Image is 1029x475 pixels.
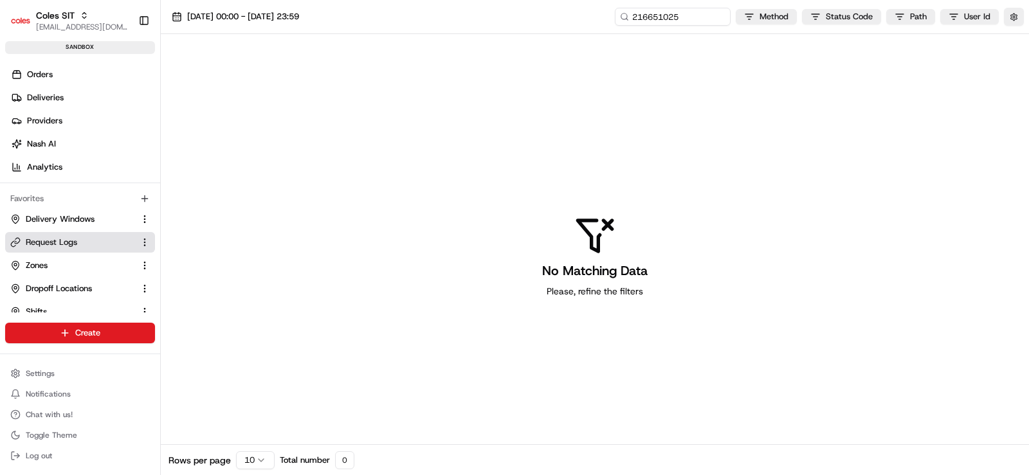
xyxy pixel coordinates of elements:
[940,9,999,24] button: User Id
[335,451,354,469] div: 0
[5,426,155,444] button: Toggle Theme
[109,188,119,198] div: 💻
[5,188,155,209] div: Favorites
[542,262,648,280] h3: No Matching Data
[10,283,134,294] a: Dropoff Locations
[760,11,788,22] span: Method
[10,237,134,248] a: Request Logs
[10,213,134,225] a: Delivery Windows
[5,232,155,253] button: Request Logs
[5,301,155,322] button: Shifts
[826,11,873,22] span: Status Code
[13,188,23,198] div: 📗
[13,123,36,146] img: 1736555255976-a54dd68f-1ca7-489b-9aae-adbdc363a1c4
[5,385,155,403] button: Notifications
[26,186,98,199] span: Knowledge Base
[615,8,731,26] input: Type to search
[13,13,39,39] img: Nash
[5,447,155,465] button: Log out
[802,9,881,24] button: Status Code
[547,285,643,298] span: Please, refine the filters
[5,323,155,343] button: Create
[26,213,95,225] span: Delivery Windows
[5,41,155,54] div: sandbox
[5,64,160,85] a: Orders
[5,111,160,131] a: Providers
[8,181,104,204] a: 📗Knowledge Base
[168,454,231,467] span: Rows per page
[27,92,64,103] span: Deliveries
[27,115,62,127] span: Providers
[26,260,48,271] span: Zones
[128,218,156,228] span: Pylon
[5,134,160,154] a: Nash AI
[104,181,212,204] a: 💻API Documentation
[26,389,71,399] span: Notifications
[26,283,92,294] span: Dropoff Locations
[5,209,155,229] button: Delivery Windows
[36,9,75,22] button: Coles SIT
[27,161,62,173] span: Analytics
[91,217,156,228] a: Powered byPylon
[26,237,77,248] span: Request Logs
[187,11,299,22] span: [DATE] 00:00 - [DATE] 23:59
[5,5,133,36] button: Coles SITColes SIT[EMAIL_ADDRESS][DOMAIN_NAME]
[964,11,990,22] span: User Id
[10,306,134,318] a: Shifts
[10,10,31,31] img: Coles SIT
[886,9,935,24] button: Path
[26,451,52,461] span: Log out
[219,127,234,142] button: Start new chat
[26,368,55,379] span: Settings
[10,260,134,271] a: Zones
[5,406,155,424] button: Chat with us!
[5,255,155,276] button: Zones
[75,327,100,339] span: Create
[736,9,797,24] button: Method
[44,123,211,136] div: Start new chat
[5,278,155,299] button: Dropoff Locations
[26,409,73,420] span: Chat with us!
[27,138,56,150] span: Nash AI
[5,364,155,382] button: Settings
[36,22,128,32] button: [EMAIL_ADDRESS][DOMAIN_NAME]
[26,306,47,318] span: Shifts
[13,51,234,72] p: Welcome 👋
[280,454,330,466] span: Total number
[33,83,212,96] input: Clear
[5,157,160,177] a: Analytics
[122,186,206,199] span: API Documentation
[5,87,160,108] a: Deliveries
[27,69,53,80] span: Orders
[44,136,163,146] div: We're available if you need us!
[910,11,927,22] span: Path
[166,8,305,26] button: [DATE] 00:00 - [DATE] 23:59
[26,430,77,440] span: Toggle Theme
